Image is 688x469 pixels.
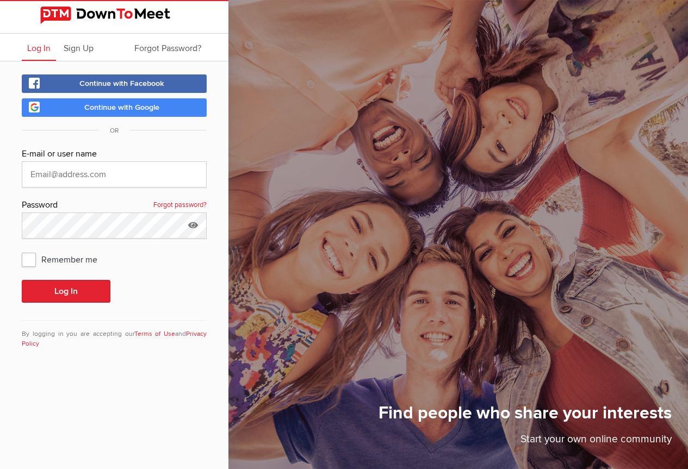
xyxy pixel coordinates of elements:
[22,161,207,187] input: Email@address.com
[22,147,207,161] div: E-mail or user name
[22,34,56,61] a: Log In
[79,79,164,88] span: Continue with Facebook
[27,43,51,54] span: Log In
[84,103,159,112] span: Continue with Google
[22,98,207,117] a: Continue with Google
[379,402,672,432] h1: Find people who share your interests
[64,43,94,54] span: Sign Up
[153,198,207,212] a: Forgot password?
[22,74,207,93] a: Continue with Facebook
[379,432,672,453] p: Start your own online community
[22,320,207,349] div: By logging in you are accepting our and
[134,43,201,54] span: Forgot Password?
[22,280,110,303] button: Log In
[40,7,188,24] img: DownToMeet
[58,34,99,61] a: Sign Up
[99,127,129,135] span: OR
[129,34,207,61] a: Forgot Password?
[22,249,108,269] span: Remember me
[22,198,207,212] div: Password
[134,330,176,338] a: Terms of Use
